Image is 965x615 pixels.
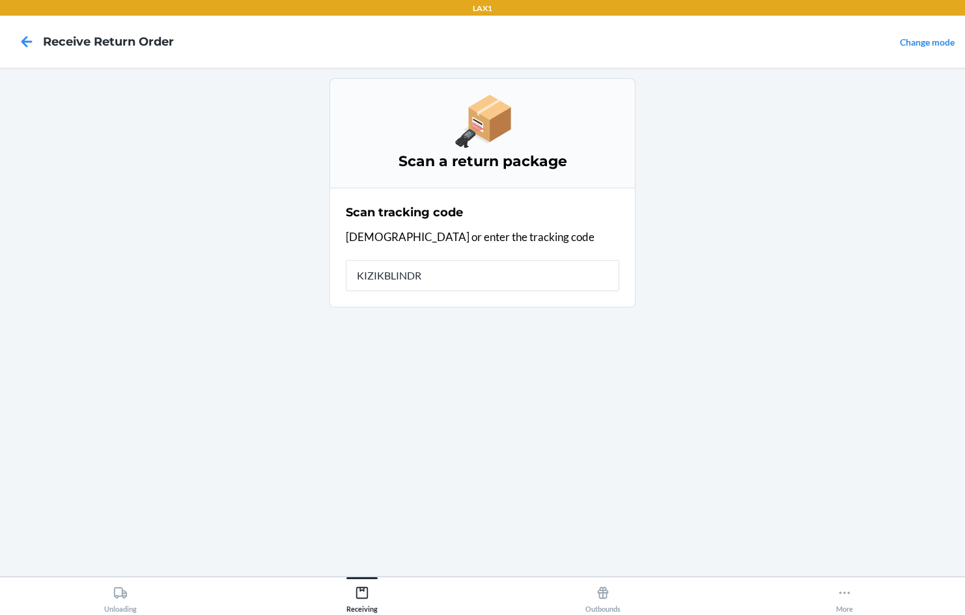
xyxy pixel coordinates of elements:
h4: Receive Return Order [43,33,174,50]
h3: Scan a return package [346,151,619,172]
button: Receiving [242,577,483,613]
button: Outbounds [482,577,724,613]
div: Outbounds [585,580,621,613]
div: Unloading [104,580,137,613]
h2: Scan tracking code [346,204,463,221]
div: More [836,580,853,613]
p: LAX1 [473,3,492,14]
input: Tracking code [346,260,619,291]
p: [DEMOGRAPHIC_DATA] or enter the tracking code [346,229,619,246]
div: Receiving [346,580,378,613]
a: Change mode [900,36,955,48]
